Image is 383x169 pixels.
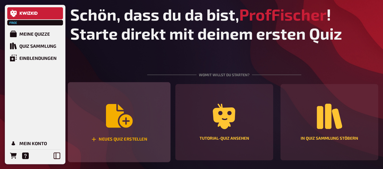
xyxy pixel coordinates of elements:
div: Tutorial-Quiz ansehen [200,136,249,141]
div: Meine Quizze [19,31,50,37]
div: Neues Quiz erstellen [91,137,147,142]
a: Tutorial-Quiz ansehen [175,84,273,160]
span: Free [8,21,19,24]
div: Quiz Sammlung [19,43,56,49]
a: Meine Quizze [7,28,63,40]
a: Quiz Sammlung [7,40,63,52]
div: In Quiz Sammlung stöbern [301,136,358,141]
span: ProfFischer [239,5,326,24]
div: Mein Konto [19,141,47,146]
div: Womit willst du starten? [147,57,301,84]
a: Einblendungen [7,52,63,64]
a: In Quiz Sammlung stöbern [280,84,378,160]
button: Neues Quiz erstellen [68,82,170,162]
a: Hilfe [19,150,31,162]
a: Bestellungen [7,150,19,162]
div: Einblendungen [19,55,57,61]
h1: Schön, dass du da bist, ! Starte direkt mit deinem ersten Quiz [70,5,378,43]
a: Mein Konto [7,137,63,149]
